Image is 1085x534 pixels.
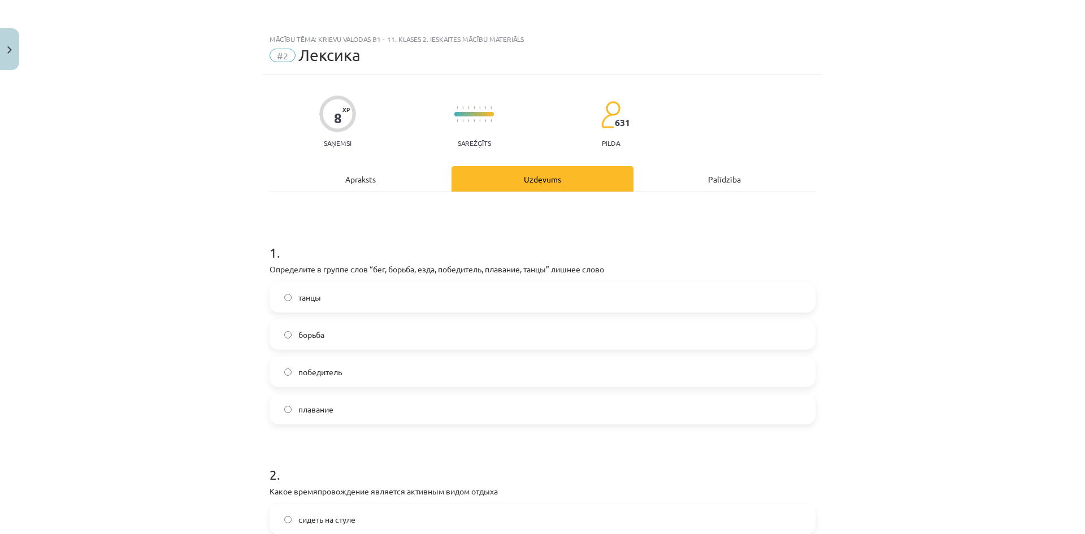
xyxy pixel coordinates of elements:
[474,119,475,122] img: icon-short-line-57e1e144782c952c97e751825c79c345078a6d821885a25fce030b3d8c18986b.svg
[462,119,463,122] img: icon-short-line-57e1e144782c952c97e751825c79c345078a6d821885a25fce030b3d8c18986b.svg
[270,447,815,482] h1: 2 .
[491,119,492,122] img: icon-short-line-57e1e144782c952c97e751825c79c345078a6d821885a25fce030b3d8c18986b.svg
[270,166,452,192] div: Apraksts
[601,101,620,129] img: students-c634bb4e5e11cddfef0936a35e636f08e4e9abd3cc4e673bd6f9a4125e45ecb1.svg
[319,139,356,147] p: Saņemsi
[298,292,321,303] span: танцы
[270,49,296,62] span: #2
[270,263,815,275] p: Определите в группе слов “бег, борьба, езда, победитель, плавание, танцы” лишнее слово
[284,516,292,523] input: сидеть на стуле
[602,139,620,147] p: pilda
[479,119,480,122] img: icon-short-line-57e1e144782c952c97e751825c79c345078a6d821885a25fce030b3d8c18986b.svg
[270,225,815,260] h1: 1 .
[633,166,815,192] div: Palīdzība
[284,406,292,413] input: плавание
[485,119,486,122] img: icon-short-line-57e1e144782c952c97e751825c79c345078a6d821885a25fce030b3d8c18986b.svg
[284,368,292,376] input: победитель
[615,118,630,128] span: 631
[7,46,12,54] img: icon-close-lesson-0947bae3869378f0d4975bcd49f059093ad1ed9edebbc8119c70593378902aed.svg
[342,106,350,112] span: XP
[298,329,324,341] span: борьба
[468,119,469,122] img: icon-short-line-57e1e144782c952c97e751825c79c345078a6d821885a25fce030b3d8c18986b.svg
[485,106,486,109] img: icon-short-line-57e1e144782c952c97e751825c79c345078a6d821885a25fce030b3d8c18986b.svg
[479,106,480,109] img: icon-short-line-57e1e144782c952c97e751825c79c345078a6d821885a25fce030b3d8c18986b.svg
[462,106,463,109] img: icon-short-line-57e1e144782c952c97e751825c79c345078a6d821885a25fce030b3d8c18986b.svg
[457,119,458,122] img: icon-short-line-57e1e144782c952c97e751825c79c345078a6d821885a25fce030b3d8c18986b.svg
[491,106,492,109] img: icon-short-line-57e1e144782c952c97e751825c79c345078a6d821885a25fce030b3d8c18986b.svg
[284,294,292,301] input: танцы
[298,514,355,526] span: сидеть на стуле
[298,46,361,64] span: Лексика
[468,106,469,109] img: icon-short-line-57e1e144782c952c97e751825c79c345078a6d821885a25fce030b3d8c18986b.svg
[270,485,815,497] p: Какое времяпровождение является активным видом отдыха
[458,139,491,147] p: Sarežģīts
[457,106,458,109] img: icon-short-line-57e1e144782c952c97e751825c79c345078a6d821885a25fce030b3d8c18986b.svg
[334,110,342,126] div: 8
[270,35,815,43] div: Mācību tēma: Krievu valodas b1 - 11. klases 2. ieskaites mācību materiāls
[284,331,292,338] input: борьба
[452,166,633,192] div: Uzdevums
[298,366,342,378] span: победитель
[474,106,475,109] img: icon-short-line-57e1e144782c952c97e751825c79c345078a6d821885a25fce030b3d8c18986b.svg
[298,403,333,415] span: плавание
